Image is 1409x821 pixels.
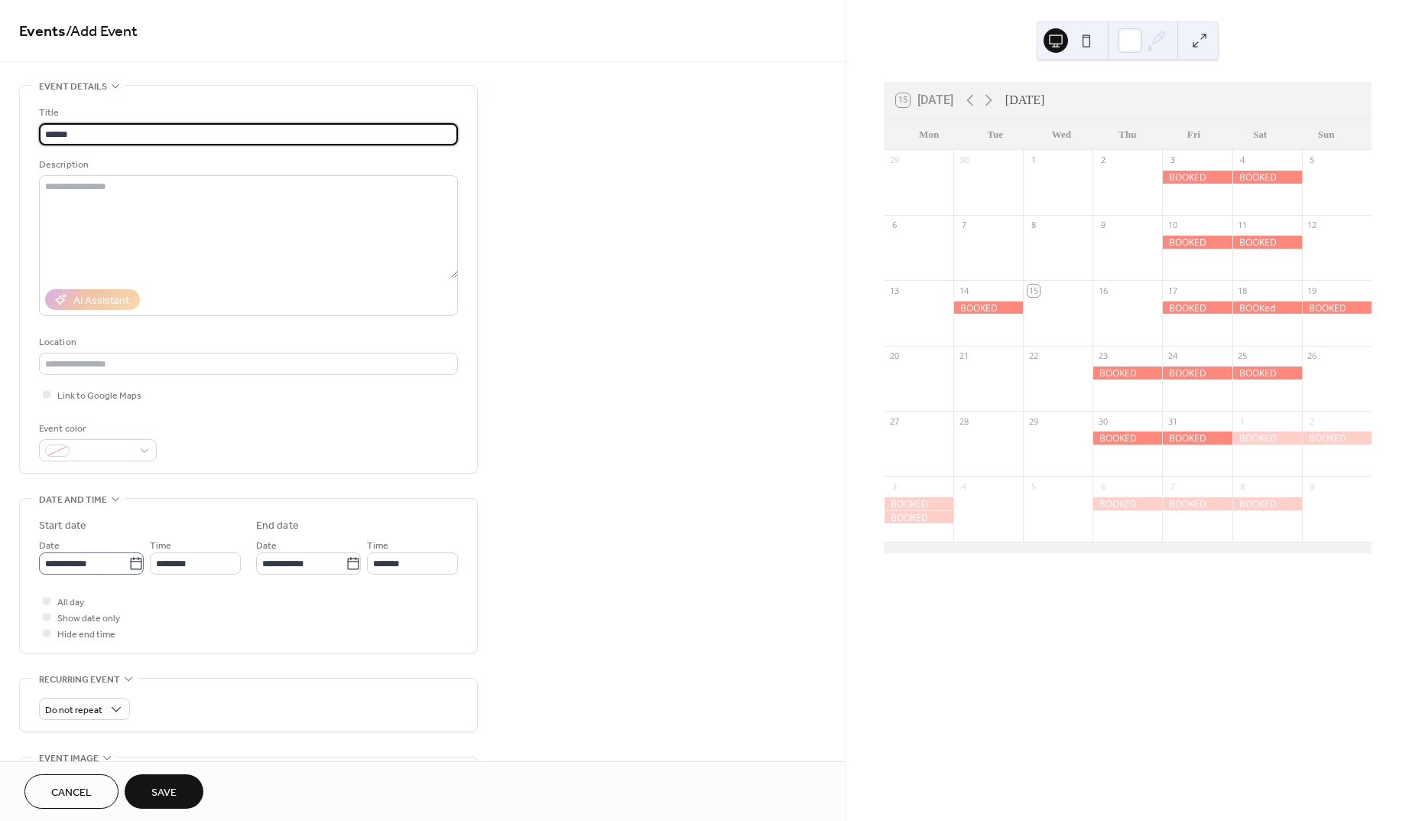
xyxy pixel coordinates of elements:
[958,155,969,166] div: 30
[24,774,118,809] button: Cancel
[1162,432,1232,445] div: BOOKED
[1167,481,1178,492] div: 7
[888,350,900,362] div: 20
[958,415,969,427] div: 28
[1028,220,1039,231] div: 8
[57,627,115,643] span: Hide end time
[1232,301,1302,314] div: BOOKed
[1307,285,1318,296] div: 19
[1237,350,1248,362] div: 25
[1307,415,1318,427] div: 2
[39,105,455,121] div: Title
[51,785,92,801] span: Cancel
[39,157,455,173] div: Description
[1005,91,1045,109] div: [DATE]
[45,702,102,719] span: Do not repeat
[1237,415,1248,427] div: 1
[958,481,969,492] div: 4
[125,774,203,809] button: Save
[896,119,963,150] div: Mon
[1237,285,1248,296] div: 18
[39,538,60,554] span: Date
[1307,155,1318,166] div: 5
[888,155,900,166] div: 29
[57,611,120,627] span: Show date only
[256,518,299,534] div: End date
[1237,220,1248,231] div: 11
[1237,481,1248,492] div: 8
[1097,415,1109,427] div: 30
[1232,497,1302,510] div: BOOKED
[1232,367,1302,380] div: BOOKED
[39,672,120,688] span: Recurring event
[39,751,99,767] span: Event image
[19,17,66,47] a: Events
[1232,432,1302,445] div: BOOKED
[1167,350,1178,362] div: 24
[1095,119,1161,150] div: Thu
[1162,301,1232,314] div: BOOKED
[1162,171,1232,184] div: BOOKED
[1227,119,1294,150] div: Sat
[1028,415,1039,427] div: 29
[1028,350,1039,362] div: 22
[1092,367,1162,380] div: BOOKED
[39,518,86,534] div: Start date
[1162,367,1232,380] div: BOOKED
[884,511,953,524] div: BOOKED
[1028,481,1039,492] div: 5
[1097,155,1109,166] div: 2
[1092,432,1162,445] div: BOOKED
[1167,220,1178,231] div: 10
[958,220,969,231] div: 7
[1097,481,1109,492] div: 6
[1097,285,1109,296] div: 16
[1028,119,1095,150] div: Wed
[1232,236,1302,249] div: BOOKED
[1092,497,1162,510] div: BOOKED
[39,79,107,95] span: Event details
[1028,155,1039,166] div: 1
[1161,119,1227,150] div: Fri
[256,538,277,554] span: Date
[1302,301,1372,314] div: BOOKED
[150,538,171,554] span: Time
[1293,119,1359,150] div: Sun
[39,421,154,437] div: Event color
[958,350,969,362] div: 21
[1307,220,1318,231] div: 12
[1237,155,1248,166] div: 4
[39,334,455,350] div: Location
[1162,497,1232,510] div: BOOKED
[1162,236,1232,249] div: BOOKED
[57,388,141,404] span: Link to Google Maps
[1307,350,1318,362] div: 26
[888,220,900,231] div: 6
[888,415,900,427] div: 27
[953,301,1023,314] div: BOOKED
[66,17,138,47] span: / Add Event
[1232,171,1302,184] div: BOOKED
[888,285,900,296] div: 13
[958,285,969,296] div: 14
[1167,155,1178,166] div: 3
[962,119,1028,150] div: Tue
[39,492,107,508] span: Date and time
[151,785,177,801] span: Save
[888,481,900,492] div: 3
[1302,432,1372,445] div: BOOKED
[1097,220,1109,231] div: 9
[1028,285,1039,296] div: 15
[1307,481,1318,492] div: 9
[57,595,84,611] span: All day
[367,538,388,554] span: Time
[1097,350,1109,362] div: 23
[1167,415,1178,427] div: 31
[884,497,953,510] div: BOOKED
[1167,285,1178,296] div: 17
